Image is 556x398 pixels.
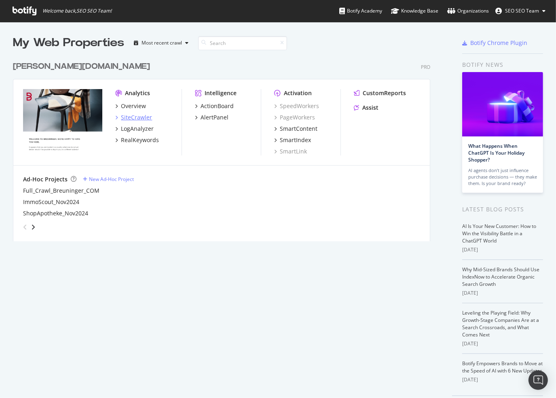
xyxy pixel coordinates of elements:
a: CustomReports [354,89,406,97]
img: breuninger.com [23,89,102,153]
div: Intelligence [205,89,237,97]
span: Welcome back, SEO SEO Team ! [42,8,112,14]
div: My Web Properties [13,35,124,51]
button: Most recent crawl [131,36,192,49]
div: Botify Academy [339,7,382,15]
a: RealKeywords [115,136,159,144]
a: SmartLink [274,147,307,155]
div: Overview [121,102,146,110]
div: RealKeywords [121,136,159,144]
a: Overview [115,102,146,110]
div: Open Intercom Messenger [529,370,548,390]
div: SmartIndex [280,136,311,144]
a: LogAnalyzer [115,125,154,133]
div: LogAnalyzer [121,125,154,133]
div: angle-left [20,221,30,234]
div: Activation [284,89,312,97]
a: SpeedWorkers [274,102,319,110]
div: CustomReports [363,89,406,97]
div: AlertPanel [201,113,228,121]
a: Botify Chrome Plugin [462,39,527,47]
a: PageWorkers [274,113,315,121]
div: SmartContent [280,125,317,133]
div: Knowledge Base [391,7,438,15]
img: What Happens When ChatGPT Is Your Holiday Shopper? [462,72,543,136]
input: Search [198,36,287,50]
a: ActionBoard [195,102,234,110]
span: SEO SEO Team [505,7,539,14]
a: Full_Crawl_Breuninger_COM [23,187,99,195]
a: Why Mid-Sized Brands Should Use IndexNow to Accelerate Organic Search Growth [462,266,539,287]
div: Latest Blog Posts [462,205,543,214]
div: Botify Chrome Plugin [470,39,527,47]
a: [PERSON_NAME][DOMAIN_NAME] [13,61,153,72]
div: [DATE] [462,289,543,297]
div: angle-right [30,223,36,231]
div: Assist [362,104,378,112]
a: ShopApotheke_Nov2024 [23,209,88,217]
a: Botify Empowers Brands to Move at the Speed of AI with 6 New Updates [462,360,543,374]
div: Botify news [462,60,543,69]
div: [DATE] [462,246,543,253]
a: New Ad-Hoc Project [83,176,134,183]
a: What Happens When ChatGPT Is Your Holiday Shopper? [468,143,524,163]
div: SiteCrawler [121,113,152,121]
a: Assist [354,104,378,112]
div: ActionBoard [201,102,234,110]
div: Organizations [447,7,489,15]
div: Ad-Hoc Projects [23,175,68,183]
a: SmartIndex [274,136,311,144]
div: Most recent crawl [142,40,182,45]
div: New Ad-Hoc Project [89,176,134,183]
div: [DATE] [462,340,543,347]
a: SmartContent [274,125,317,133]
a: ImmoScout_Nov2024 [23,198,79,206]
div: AI agents don’t just influence purchase decisions — they make them. Is your brand ready? [468,167,537,187]
a: SiteCrawler [115,113,152,121]
button: SEO SEO Team [489,4,552,17]
div: Pro [421,64,430,70]
div: grid [13,51,437,241]
a: AI Is Your New Customer: How to Win the Visibility Battle in a ChatGPT World [462,223,536,244]
div: [DATE] [462,376,543,383]
div: Analytics [125,89,150,97]
div: [PERSON_NAME][DOMAIN_NAME] [13,61,150,72]
a: AlertPanel [195,113,228,121]
a: Leveling the Playing Field: Why Growth-Stage Companies Are at a Search Crossroads, and What Comes... [462,309,539,338]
